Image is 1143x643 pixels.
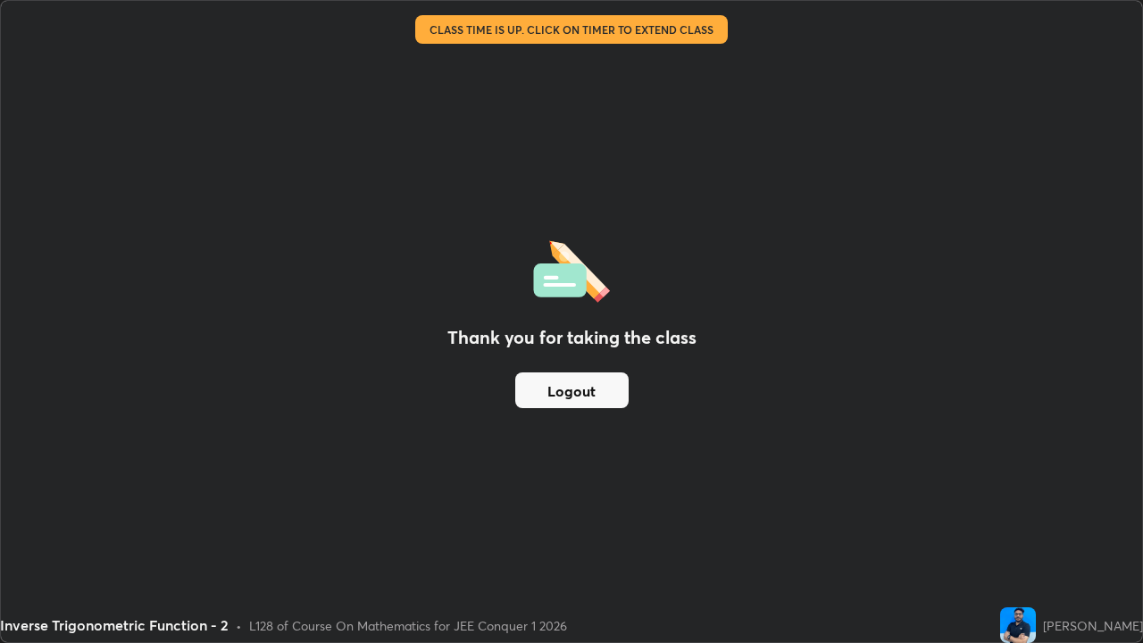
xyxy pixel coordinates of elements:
div: [PERSON_NAME] [1043,616,1143,635]
h2: Thank you for taking the class [447,324,697,351]
div: • [236,616,242,635]
button: Logout [515,372,629,408]
img: ab24a058a92a4a82a9f905d27f7b9411.jpg [1000,607,1036,643]
img: offlineFeedback.1438e8b3.svg [533,235,610,303]
div: L128 of Course On Mathematics for JEE Conquer 1 2026 [249,616,567,635]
